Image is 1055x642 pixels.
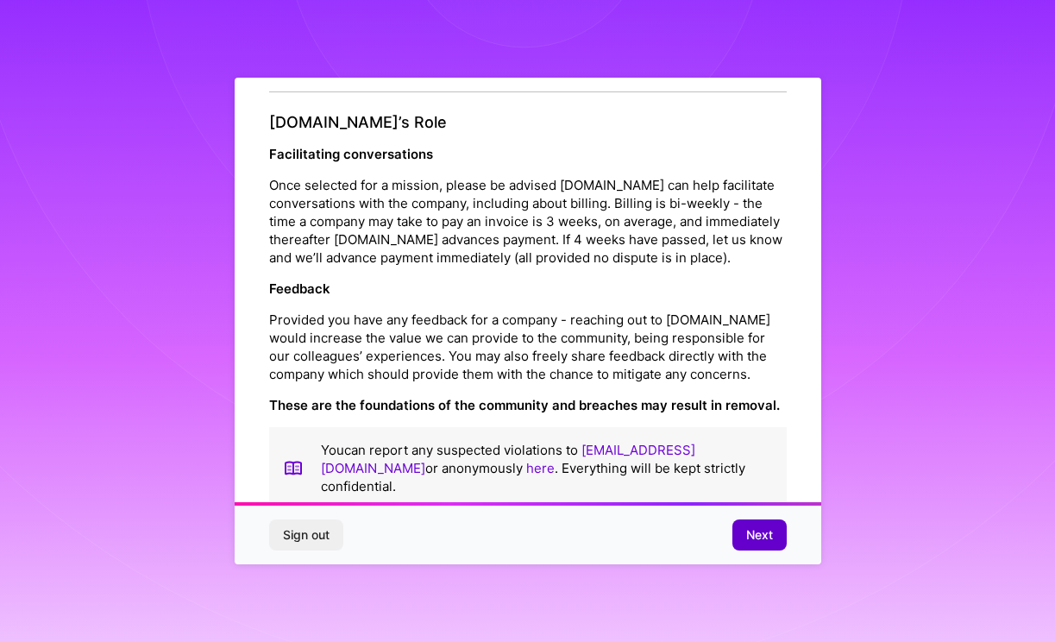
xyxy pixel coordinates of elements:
[283,526,330,544] span: Sign out
[269,311,787,383] p: Provided you have any feedback for a company - reaching out to [DOMAIN_NAME] would increase the v...
[283,441,304,495] img: book icon
[526,460,555,476] a: here
[269,113,787,132] h4: [DOMAIN_NAME]’s Role
[269,146,433,162] strong: Facilitating conversations
[321,441,773,495] p: You can report any suspected violations to or anonymously . Everything will be kept strictly conf...
[732,519,787,551] button: Next
[269,519,343,551] button: Sign out
[269,397,780,413] strong: These are the foundations of the community and breaches may result in removal.
[746,526,773,544] span: Next
[269,280,330,297] strong: Feedback
[321,442,695,476] a: [EMAIL_ADDRESS][DOMAIN_NAME]
[269,176,787,267] p: Once selected for a mission, please be advised [DOMAIN_NAME] can help facilitate conversations wi...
